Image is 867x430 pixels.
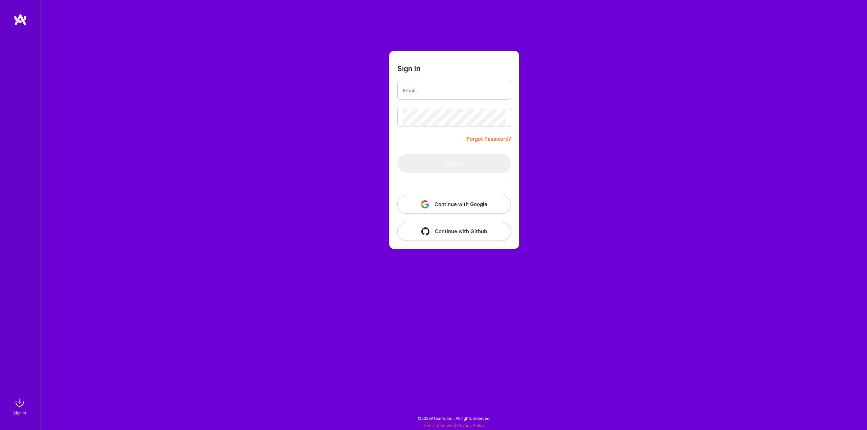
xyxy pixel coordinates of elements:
[13,409,26,416] div: Sign In
[423,423,455,428] a: Terms of Service
[14,14,27,26] img: logo
[457,423,485,428] a: Privacy Policy
[421,200,429,208] img: icon
[421,227,429,235] img: icon
[397,64,421,73] h3: Sign In
[397,195,511,214] button: Continue with Google
[403,82,506,99] input: Email...
[41,410,867,427] div: © 2025 ATeams Inc., All rights reserved.
[13,396,26,409] img: sign in
[423,423,485,428] span: |
[397,154,511,173] button: Sign In
[397,222,511,241] button: Continue with Github
[14,396,26,416] a: sign inSign In
[467,135,511,143] a: Forgot Password?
